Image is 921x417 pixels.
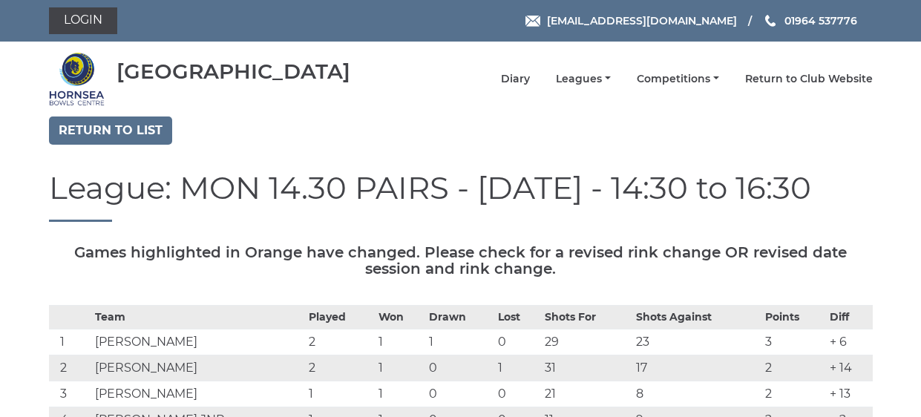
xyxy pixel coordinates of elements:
h1: League: MON 14.30 PAIRS - [DATE] - 14:30 to 16:30 [49,171,873,222]
th: Points [761,306,826,329]
a: Return to list [49,116,172,145]
th: Played [305,306,374,329]
th: Team [91,306,305,329]
td: 8 [632,381,761,407]
td: 1 [425,329,494,355]
td: 1 [375,381,425,407]
th: Diff [826,306,872,329]
td: + 13 [826,381,872,407]
th: Shots Against [632,306,761,329]
a: Leagues [556,72,611,86]
td: 2 [305,329,374,355]
td: 1 [375,329,425,355]
td: 0 [425,381,494,407]
img: Phone us [765,15,776,27]
td: 0 [494,381,540,407]
a: Login [49,7,117,34]
td: 0 [425,355,494,381]
td: 0 [494,329,540,355]
a: Competitions [637,72,719,86]
a: Phone us 01964 537776 [763,13,857,29]
td: [PERSON_NAME] [91,329,305,355]
span: 01964 537776 [784,14,857,27]
td: 23 [632,329,761,355]
img: Hornsea Bowls Centre [49,51,105,107]
td: + 14 [826,355,872,381]
td: [PERSON_NAME] [91,355,305,381]
td: 2 [49,355,92,381]
td: 3 [761,329,826,355]
img: Email [525,16,540,27]
td: 17 [632,355,761,381]
span: [EMAIL_ADDRESS][DOMAIN_NAME] [547,14,737,27]
h5: Games highlighted in Orange have changed. Please check for a revised rink change OR revised date ... [49,244,873,277]
td: 2 [761,355,826,381]
td: [PERSON_NAME] [91,381,305,407]
td: 31 [541,355,632,381]
td: 29 [541,329,632,355]
div: [GEOGRAPHIC_DATA] [117,60,350,83]
th: Won [375,306,425,329]
td: 2 [305,355,374,381]
th: Shots For [541,306,632,329]
td: 1 [375,355,425,381]
td: 1 [494,355,540,381]
a: Email [EMAIL_ADDRESS][DOMAIN_NAME] [525,13,737,29]
th: Lost [494,306,540,329]
a: Diary [501,72,530,86]
th: Drawn [425,306,494,329]
a: Return to Club Website [745,72,873,86]
td: + 6 [826,329,872,355]
td: 2 [761,381,826,407]
td: 21 [541,381,632,407]
td: 1 [49,329,92,355]
td: 1 [305,381,374,407]
td: 3 [49,381,92,407]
